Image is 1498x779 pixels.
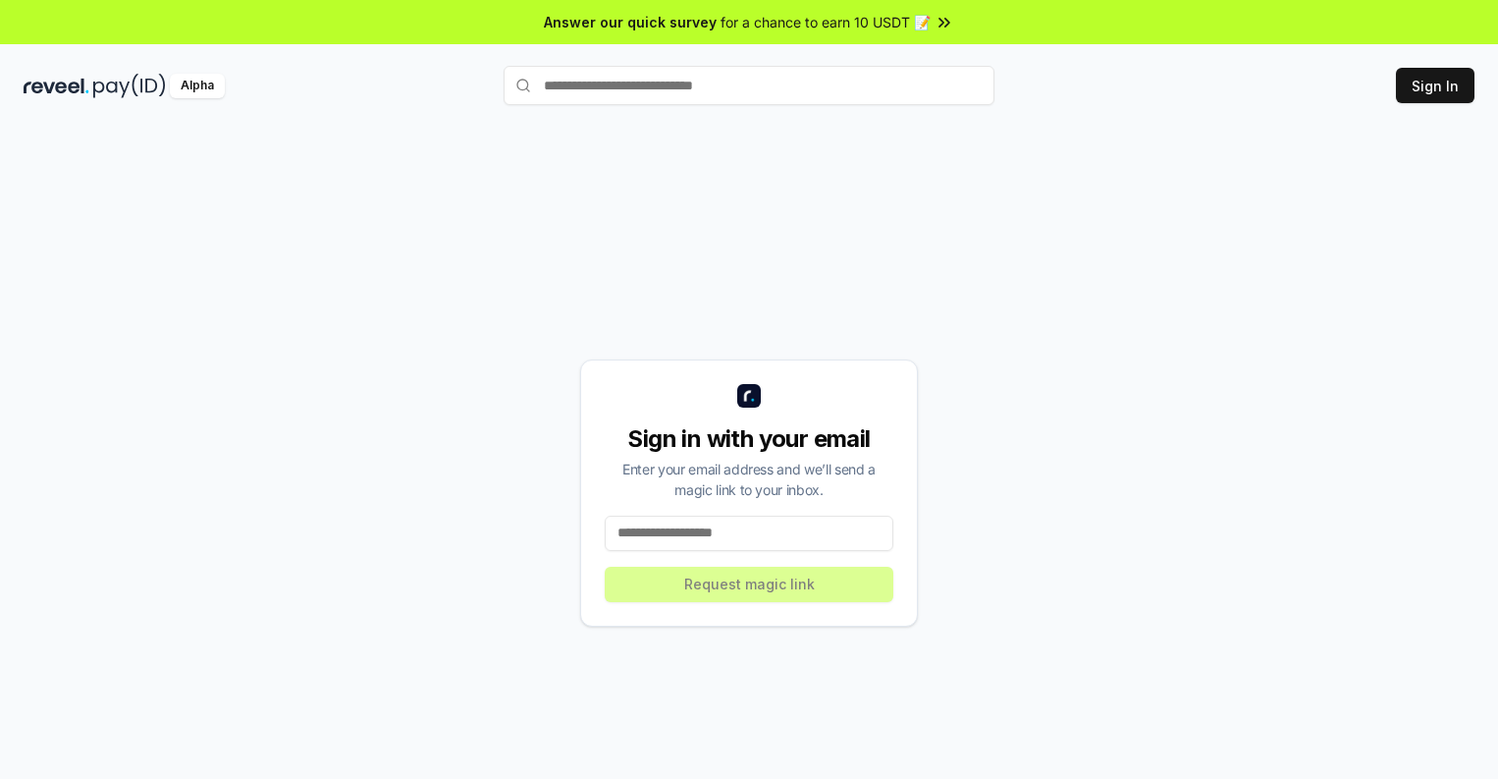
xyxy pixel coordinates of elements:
[605,423,893,455] div: Sign in with your email
[544,12,717,32] span: Answer our quick survey
[93,74,166,98] img: pay_id
[1396,68,1474,103] button: Sign In
[24,74,89,98] img: reveel_dark
[721,12,931,32] span: for a chance to earn 10 USDT 📝
[170,74,225,98] div: Alpha
[737,384,761,408] img: logo_small
[605,459,893,500] div: Enter your email address and we’ll send a magic link to your inbox.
